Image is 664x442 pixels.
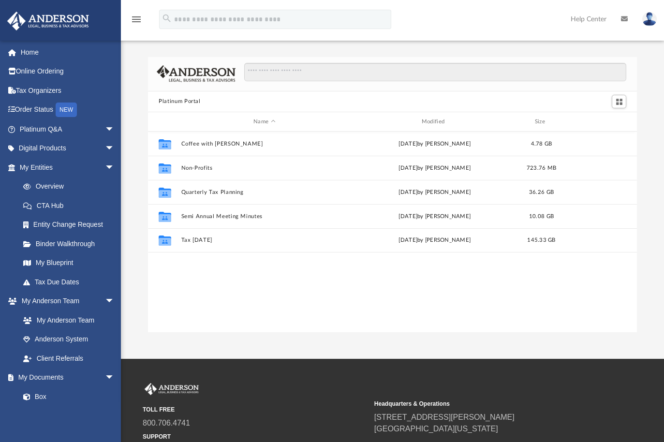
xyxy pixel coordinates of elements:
[4,12,92,30] img: Anderson Advisors Platinum Portal
[531,141,552,147] span: 4.78 GB
[522,118,561,126] div: Size
[14,310,119,330] a: My Anderson Team
[529,214,554,219] span: 10.08 GB
[14,406,124,426] a: Meeting Minutes
[7,292,124,311] a: My Anderson Teamarrow_drop_down
[105,158,124,177] span: arrow_drop_down
[14,253,124,273] a: My Blueprint
[7,368,124,387] a: My Documentsarrow_drop_down
[7,119,129,139] a: Platinum Q&Aarrow_drop_down
[181,237,348,244] button: Tax [DATE]
[181,141,348,147] button: Coffee with [PERSON_NAME]
[181,189,348,195] button: Quarterly Tax Planning
[7,100,129,120] a: Order StatusNEW
[148,132,637,332] div: grid
[131,14,142,25] i: menu
[152,118,177,126] div: id
[7,139,129,158] a: Digital Productsarrow_drop_down
[352,164,518,173] div: [DATE] by [PERSON_NAME]
[352,212,518,221] div: [DATE] by [PERSON_NAME]
[14,177,129,196] a: Overview
[527,238,555,243] span: 145.33 GB
[143,383,201,396] img: Anderson Advisors Platinum Portal
[143,405,368,414] small: TOLL FREE
[352,236,518,245] div: [DATE] by [PERSON_NAME]
[56,103,77,117] div: NEW
[143,419,190,427] a: 800.706.4741
[374,425,498,433] a: [GEOGRAPHIC_DATA][US_STATE]
[565,118,633,126] div: id
[105,139,124,159] span: arrow_drop_down
[7,62,129,81] a: Online Ordering
[181,118,347,126] div: Name
[14,196,129,215] a: CTA Hub
[352,118,518,126] div: Modified
[159,97,201,106] button: Platinum Portal
[14,272,129,292] a: Tax Due Dates
[14,215,129,235] a: Entity Change Request
[7,81,129,100] a: Tax Organizers
[181,165,348,171] button: Non-Profits
[105,292,124,311] span: arrow_drop_down
[642,12,657,26] img: User Pic
[14,349,124,368] a: Client Referrals
[527,165,556,171] span: 723.76 MB
[244,63,626,81] input: Search files and folders
[374,413,515,421] a: [STREET_ADDRESS][PERSON_NAME]
[7,158,129,177] a: My Entitiesarrow_drop_down
[612,95,626,108] button: Switch to Grid View
[352,188,518,197] div: [DATE] by [PERSON_NAME]
[105,368,124,388] span: arrow_drop_down
[162,13,172,24] i: search
[105,119,124,139] span: arrow_drop_down
[352,140,518,148] div: [DATE] by [PERSON_NAME]
[14,330,124,349] a: Anderson System
[131,18,142,25] a: menu
[143,432,368,441] small: SUPPORT
[374,399,599,408] small: Headquarters & Operations
[181,213,348,220] button: Semi Annual Meeting Minutes
[529,190,554,195] span: 36.26 GB
[14,387,119,406] a: Box
[7,43,129,62] a: Home
[14,234,129,253] a: Binder Walkthrough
